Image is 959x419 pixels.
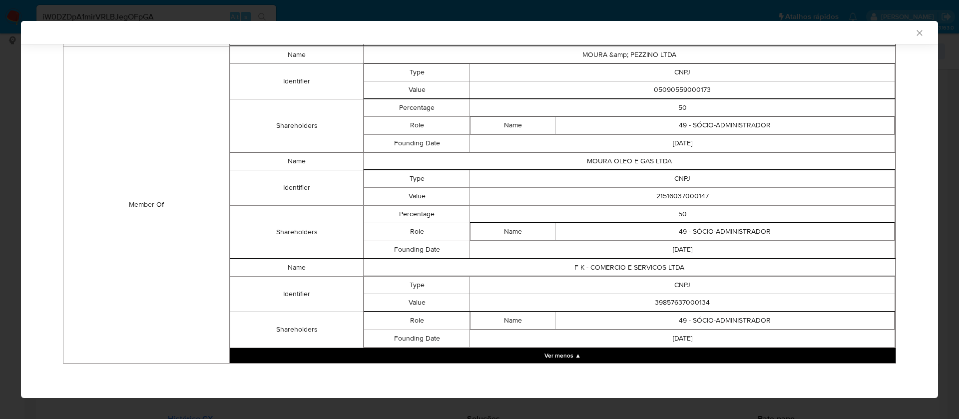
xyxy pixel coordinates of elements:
[364,223,470,241] td: Role
[363,152,895,170] td: MOURA OLEO E GAS LTDA
[230,348,896,363] button: Collapse array
[470,330,895,347] td: [DATE]
[470,276,895,294] td: CNPJ
[63,46,230,363] td: Member Of
[230,170,363,205] td: Identifier
[230,152,363,170] td: Name
[364,294,470,311] td: Value
[470,241,895,258] td: [DATE]
[364,99,470,116] td: Percentage
[470,134,895,152] td: [DATE]
[230,259,363,276] td: Name
[230,205,363,259] td: Shareholders
[230,99,363,152] td: Shareholders
[471,223,555,240] td: Name
[555,116,895,134] td: 49 - SÓCIO-ADMINISTRADOR
[364,330,470,347] td: Founding Date
[470,205,895,223] td: 50
[364,134,470,152] td: Founding Date
[363,259,895,276] td: F K - COMERCIO E SERVICOS LTDA
[230,276,363,312] td: Identifier
[364,170,470,187] td: Type
[470,81,895,98] td: 05090559000173
[555,312,895,329] td: 49 - SÓCIO-ADMINISTRADOR
[470,294,895,311] td: 39857637000134
[470,187,895,205] td: 21516037000147
[555,223,895,240] td: 49 - SÓCIO-ADMINISTRADOR
[470,170,895,187] td: CNPJ
[471,116,555,134] td: Name
[230,46,363,63] td: Name
[471,312,555,329] td: Name
[364,116,470,134] td: Role
[915,28,924,37] button: Fechar a janela
[470,99,895,116] td: 50
[364,312,470,330] td: Role
[364,187,470,205] td: Value
[21,21,938,398] div: closure-recommendation-modal
[230,312,363,348] td: Shareholders
[364,81,470,98] td: Value
[364,276,470,294] td: Type
[230,63,363,99] td: Identifier
[364,241,470,258] td: Founding Date
[364,63,470,81] td: Type
[363,46,895,63] td: MOURA &amp; PEZZINO LTDA
[364,205,470,223] td: Percentage
[470,63,895,81] td: CNPJ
